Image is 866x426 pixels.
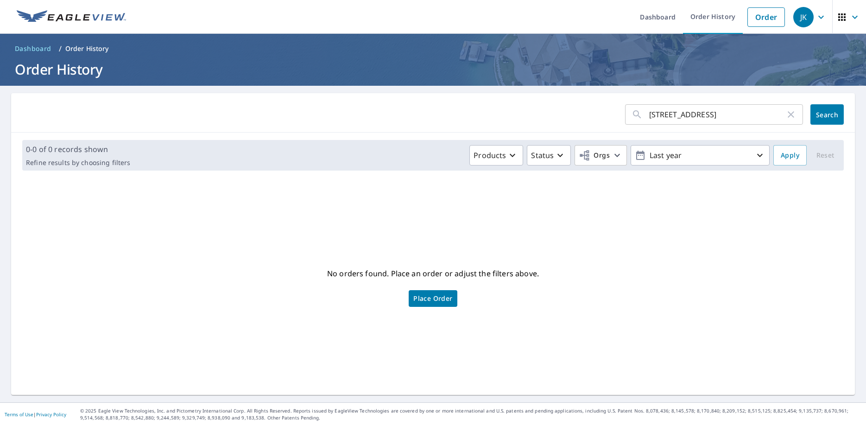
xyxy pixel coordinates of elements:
[413,296,452,301] span: Place Order
[781,150,799,161] span: Apply
[531,150,554,161] p: Status
[11,60,855,79] h1: Order History
[409,290,457,307] a: Place Order
[26,159,130,167] p: Refine results by choosing filters
[11,41,855,56] nav: breadcrumb
[579,150,610,161] span: Orgs
[793,7,814,27] div: JK
[575,145,627,165] button: Orgs
[631,145,770,165] button: Last year
[36,411,66,418] a: Privacy Policy
[5,411,33,418] a: Terms of Use
[15,44,51,53] span: Dashboard
[11,41,55,56] a: Dashboard
[17,10,126,24] img: EV Logo
[469,145,523,165] button: Products
[80,407,861,421] p: © 2025 Eagle View Technologies, Inc. and Pictometry International Corp. All Rights Reserved. Repo...
[527,145,571,165] button: Status
[5,412,66,417] p: |
[747,7,785,27] a: Order
[59,43,62,54] li: /
[646,147,754,164] p: Last year
[649,102,785,127] input: Address, Report #, Claim ID, etc.
[327,266,539,281] p: No orders found. Place an order or adjust the filters above.
[810,104,844,125] button: Search
[26,144,130,155] p: 0-0 of 0 records shown
[65,44,109,53] p: Order History
[773,145,807,165] button: Apply
[474,150,506,161] p: Products
[818,110,836,119] span: Search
